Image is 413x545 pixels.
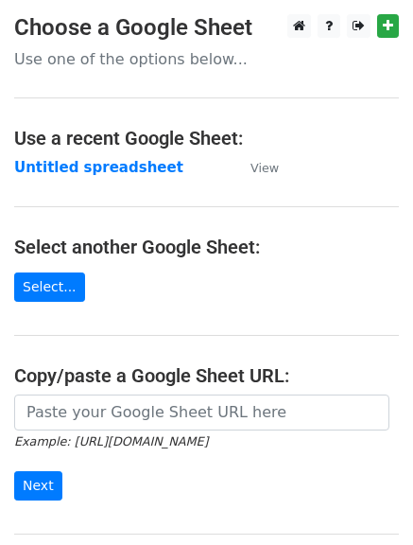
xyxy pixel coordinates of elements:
h4: Select another Google Sheet: [14,236,399,258]
small: Example: [URL][DOMAIN_NAME] [14,434,208,448]
p: Use one of the options below... [14,49,399,69]
small: View [250,161,279,175]
a: View [232,159,279,176]
a: Untitled spreadsheet [14,159,183,176]
input: Next [14,471,62,501]
h4: Copy/paste a Google Sheet URL: [14,364,399,387]
h3: Choose a Google Sheet [14,14,399,42]
a: Select... [14,272,85,302]
h4: Use a recent Google Sheet: [14,127,399,149]
input: Paste your Google Sheet URL here [14,395,389,431]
